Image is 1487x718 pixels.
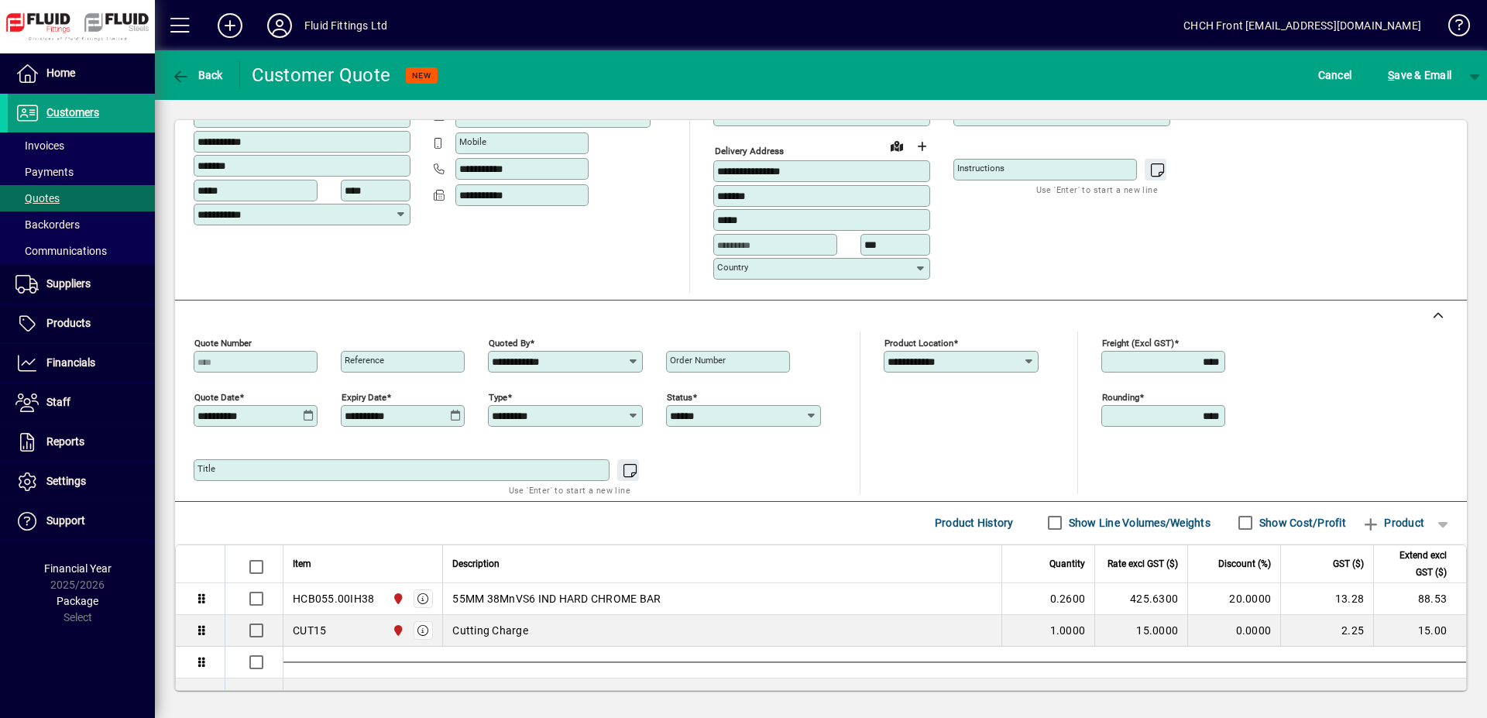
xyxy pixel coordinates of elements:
a: Staff [8,383,155,422]
div: 15.0000 [1104,623,1178,638]
span: Invoices [15,139,64,152]
span: Customers [46,106,99,119]
mat-label: Reference [345,355,384,366]
a: Payments [8,159,155,185]
a: Support [8,502,155,541]
span: 55MM 38MnVS6 IND HARD CHROME BAR [452,591,661,606]
button: Choose address [909,134,934,159]
span: Quantity [1049,555,1085,572]
span: Suppliers [46,277,91,290]
span: Settings [46,475,86,487]
div: CHCH Front [EMAIL_ADDRESS][DOMAIN_NAME] [1183,13,1421,38]
td: 20.0000 [1187,583,1280,615]
a: Settings [8,462,155,501]
span: Extend excl GST ($) [1383,547,1447,581]
span: Package [57,595,98,607]
span: Item [293,555,311,572]
mat-label: Quote date [194,391,239,402]
mat-label: Mobile [459,136,486,147]
a: Suppliers [8,265,155,304]
a: Home [8,54,155,93]
a: Knowledge Base [1437,3,1468,53]
div: Customer Quote [252,63,391,88]
a: Reports [8,423,155,462]
button: Product History [929,509,1020,537]
span: Support [46,514,85,527]
mat-label: Status [667,391,692,402]
mat-label: Product location [884,337,953,348]
button: Back [167,61,227,89]
a: Communications [8,238,155,264]
span: Payments [15,166,74,178]
label: Show Line Volumes/Weights [1066,515,1211,531]
td: 13.28 [1280,583,1373,615]
button: Add [205,12,255,40]
span: Back [171,69,223,81]
span: Backorders [15,218,80,231]
span: ave & Email [1388,63,1451,88]
a: Quotes [8,185,155,211]
app-page-header-button: Back [155,61,240,89]
mat-label: Country [717,262,748,273]
span: Staff [46,396,70,408]
span: S [1388,69,1394,81]
a: Products [8,304,155,343]
span: CHRISTCHURCH [388,622,406,639]
mat-hint: Use 'Enter' to start a new line [509,481,630,499]
div: CUT15 [293,623,326,638]
div: Fluid Fittings Ltd [304,13,387,38]
td: 15.00 [1373,615,1466,647]
span: Cutting Charge [452,623,528,638]
a: Financials [8,344,155,383]
span: Communications [15,245,107,257]
mat-hint: Use 'Enter' to start a new line [1036,180,1158,198]
span: GST ($) [1333,555,1364,572]
td: 88.53 [1373,583,1466,615]
mat-label: Freight (excl GST) [1102,337,1174,348]
mat-label: Instructions [957,163,1004,173]
span: 0.2600 [1050,591,1086,606]
mat-label: Quote number [194,337,252,348]
mat-label: Rounding [1102,391,1139,402]
mat-label: Title [197,463,215,474]
mat-label: Expiry date [342,391,386,402]
div: HCB055.00IH38 [293,591,374,606]
span: Reports [46,435,84,448]
a: Invoices [8,132,155,159]
span: 1.0000 [1050,623,1086,638]
span: Quotes [15,192,60,204]
span: Rate excl GST ($) [1108,555,1178,572]
a: View on map [884,133,909,158]
a: Backorders [8,211,155,238]
mat-label: Type [489,391,507,402]
label: Show Cost/Profit [1256,515,1346,531]
div: 425.6300 [1104,591,1178,606]
button: Cancel [1314,61,1356,89]
span: Financials [46,356,95,369]
button: Profile [255,12,304,40]
span: Cancel [1318,63,1352,88]
span: Financial Year [44,562,112,575]
span: NEW [412,70,431,81]
td: 0.0000 [1187,615,1280,647]
span: Products [46,317,91,329]
mat-label: Quoted by [489,337,530,348]
span: CHRISTCHURCH [388,590,406,607]
td: 2.25 [1280,615,1373,647]
span: Description [452,555,500,572]
span: Discount (%) [1218,555,1271,572]
span: Product History [935,510,1014,535]
span: Product [1362,510,1424,535]
mat-label: Order number [670,355,726,366]
button: Product [1354,509,1432,537]
span: Home [46,67,75,79]
button: Save & Email [1380,61,1459,89]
